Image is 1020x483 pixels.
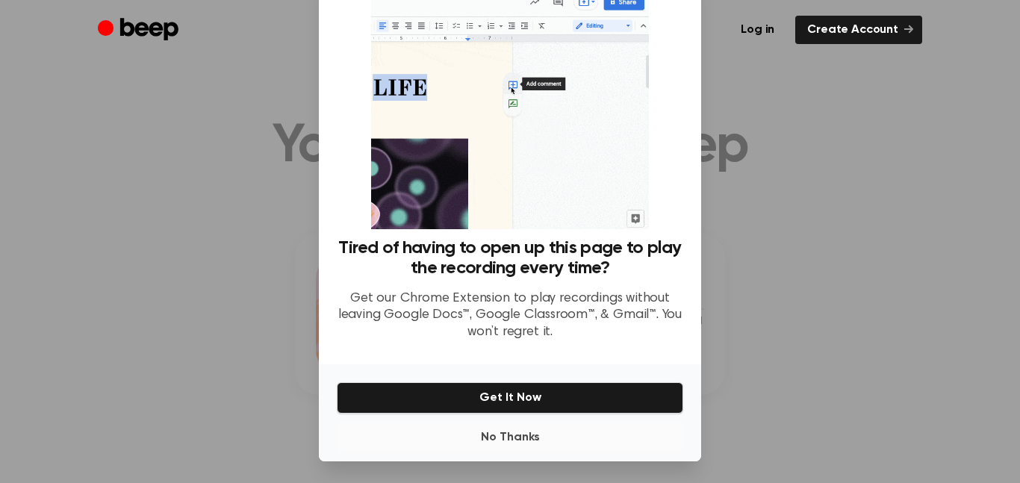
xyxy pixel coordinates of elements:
[337,290,683,341] p: Get our Chrome Extension to play recordings without leaving Google Docs™, Google Classroom™, & Gm...
[98,16,182,45] a: Beep
[337,382,683,414] button: Get It Now
[337,238,683,278] h3: Tired of having to open up this page to play the recording every time?
[795,16,922,44] a: Create Account
[337,423,683,452] button: No Thanks
[729,16,786,44] a: Log in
